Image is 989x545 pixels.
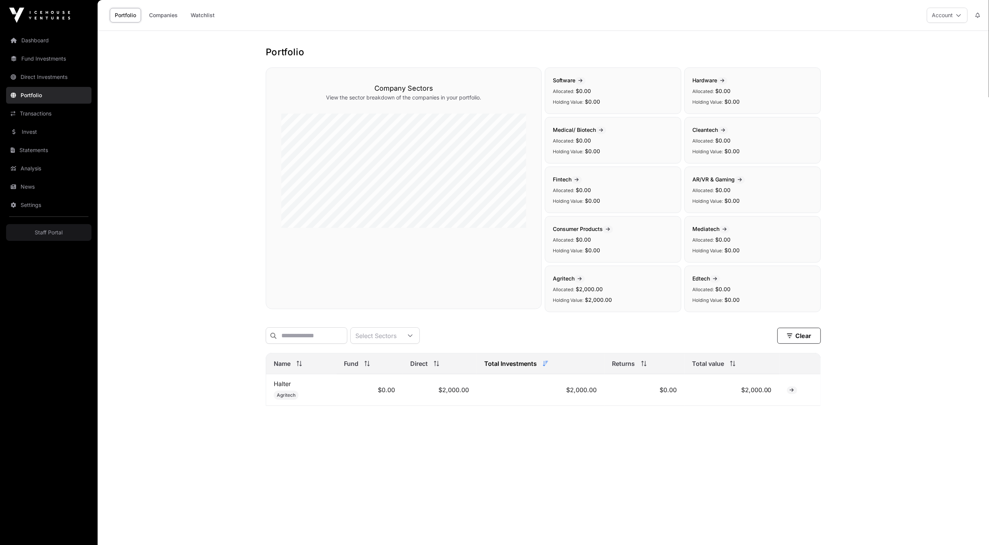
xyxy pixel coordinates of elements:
div: Select Sectors [351,328,401,343]
iframe: Chat Widget [951,508,989,545]
span: AR/VR & Gaming [692,176,745,183]
span: Allocated: [553,88,574,94]
span: Direct [410,359,428,368]
a: Fund Investments [6,50,92,67]
span: $0.00 [576,187,591,193]
span: Holding Value: [553,99,583,105]
span: $0.00 [576,137,591,144]
a: Halter [274,380,291,388]
span: $2,000.00 [585,297,612,303]
span: $0.00 [715,236,731,243]
span: Holding Value: [692,149,723,154]
span: $0.00 [715,88,731,94]
span: Holding Value: [692,99,723,105]
span: Allocated: [692,237,714,243]
span: $0.00 [585,197,600,204]
td: $2,000.00 [477,374,605,406]
span: $0.00 [585,148,600,154]
span: Holding Value: [692,297,723,303]
span: Allocated: [553,287,574,292]
span: Hardware [692,77,727,83]
span: $0.00 [715,137,731,144]
span: Edtech [692,275,720,282]
button: Account [927,8,968,23]
a: Staff Portal [6,224,92,241]
span: $0.00 [724,98,740,105]
span: $0.00 [724,148,740,154]
span: Consumer Products [553,226,613,232]
span: Allocated: [553,237,574,243]
span: Total Investments [484,359,537,368]
a: Direct Investments [6,69,92,85]
span: Allocated: [553,138,574,144]
a: Invest [6,123,92,140]
span: Agritech [277,392,295,398]
span: Fintech [553,176,582,183]
span: Holding Value: [553,149,583,154]
p: View the sector breakdown of the companies in your portfolio. [281,94,526,101]
span: Total value [692,359,724,368]
td: $0.00 [605,374,685,406]
span: Holding Value: [553,297,583,303]
span: Allocated: [553,188,574,193]
span: Holding Value: [553,198,583,204]
td: $2,000.00 [403,374,477,406]
button: Clear [777,328,821,344]
span: $0.00 [576,88,591,94]
span: Holding Value: [553,248,583,253]
span: Medical/ Biotech [553,127,606,133]
span: Fund [344,359,358,368]
a: Portfolio [110,8,141,22]
td: $2,000.00 [684,374,779,406]
a: Watchlist [186,8,220,22]
a: Companies [144,8,183,22]
span: Software [553,77,586,83]
a: Settings [6,197,92,213]
h3: Company Sectors [281,83,526,94]
span: $0.00 [715,286,731,292]
td: $0.00 [336,374,403,406]
span: Holding Value: [692,248,723,253]
span: $0.00 [585,98,600,105]
span: Allocated: [692,88,714,94]
span: Allocated: [692,188,714,193]
span: $2,000.00 [576,286,603,292]
span: Allocated: [692,287,714,292]
span: $0.00 [585,247,600,253]
span: Holding Value: [692,198,723,204]
h1: Portfolio [266,46,821,58]
a: Dashboard [6,32,92,49]
a: News [6,178,92,195]
a: Transactions [6,105,92,122]
span: $0.00 [724,247,740,253]
img: Icehouse Ventures Logo [9,8,70,23]
a: Portfolio [6,87,92,104]
span: Cleantech [692,127,728,133]
span: $0.00 [715,187,731,193]
span: $0.00 [724,197,740,204]
span: Agritech [553,275,585,282]
span: $0.00 [576,236,591,243]
span: Allocated: [692,138,714,144]
span: Mediatech [692,226,730,232]
a: Analysis [6,160,92,177]
span: $0.00 [724,297,740,303]
span: Name [274,359,291,368]
span: Returns [612,359,635,368]
a: Statements [6,142,92,159]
